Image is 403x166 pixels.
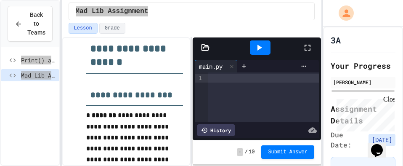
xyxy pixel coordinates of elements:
h1: 3A [331,34,341,46]
span: Due Date: [331,130,365,150]
span: Back to Teams [27,11,45,37]
span: Print() and Input Practice [21,56,56,64]
span: Submit Answer [268,149,308,155]
h2: Assignment Details [331,103,395,126]
div: History [197,124,235,136]
div: main.py [195,62,227,71]
div: My Account [330,3,356,23]
div: 1 [195,74,203,83]
span: - [237,148,243,156]
h2: Your Progress [331,60,395,72]
span: Mad Lib Assignment [76,6,148,16]
button: Lesson [69,23,98,34]
iframe: chat widget [333,96,395,131]
iframe: chat widget [368,132,395,158]
div: [PERSON_NAME] [333,78,393,86]
span: / [245,149,248,155]
span: 10 [249,149,255,155]
button: Grade [99,23,125,34]
div: Chat with us now!Close [3,3,58,54]
span: Mad Lib Assignment [21,71,56,80]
